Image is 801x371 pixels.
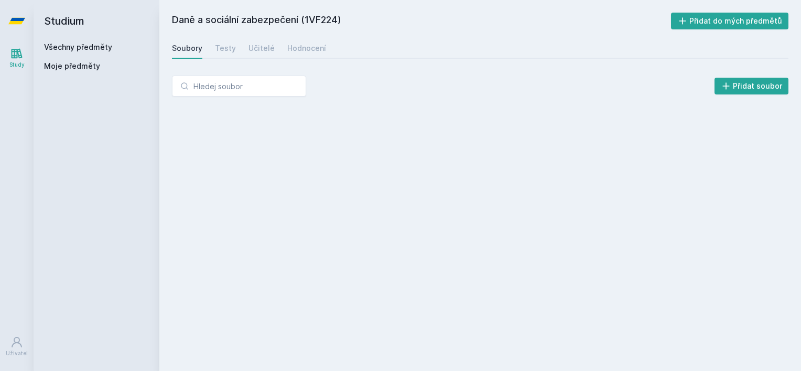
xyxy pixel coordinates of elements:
[215,38,236,59] a: Testy
[172,13,671,29] h2: Daně a sociální zabezpečení (1VF224)
[44,43,112,51] a: Všechny předměty
[9,61,25,69] div: Study
[44,61,100,71] span: Moje předměty
[287,43,326,54] div: Hodnocení
[172,76,306,97] input: Hledej soubor
[248,38,275,59] a: Učitelé
[715,78,789,94] button: Přidat soubor
[2,42,31,74] a: Study
[172,43,202,54] div: Soubory
[172,38,202,59] a: Soubory
[248,43,275,54] div: Učitelé
[671,13,789,29] button: Přidat do mých předmětů
[215,43,236,54] div: Testy
[287,38,326,59] a: Hodnocení
[2,331,31,363] a: Uživatel
[6,349,28,357] div: Uživatel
